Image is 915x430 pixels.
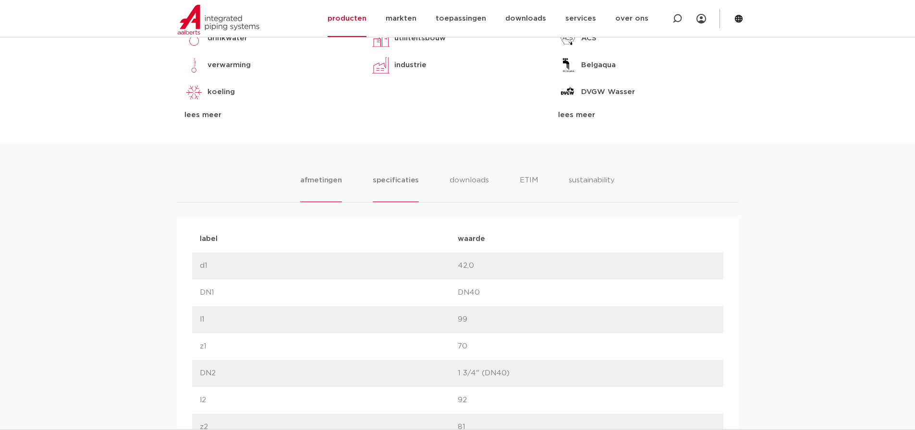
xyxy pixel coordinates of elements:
p: 92 [458,394,716,406]
p: 42,0 [458,260,716,272]
li: ETIM [520,175,538,202]
p: verwarming [207,60,251,71]
p: 1 3/4" (DN40) [458,368,716,379]
img: DVGW Wasser [558,83,577,102]
img: ACS [558,29,577,48]
p: d1 [200,260,458,272]
p: DN40 [458,287,716,299]
div: lees meer [184,109,357,121]
li: sustainability [569,175,615,202]
li: afmetingen [300,175,342,202]
p: koeling [207,86,235,98]
img: drinkwater [184,29,204,48]
img: verwarming [184,56,204,75]
div: lees meer [558,109,731,121]
p: z1 [200,341,458,352]
p: drinkwater [207,33,247,44]
p: l1 [200,314,458,325]
img: utiliteitsbouw [371,29,390,48]
li: specificaties [373,175,419,202]
img: Belgaqua [558,56,577,75]
p: ACS [581,33,597,44]
p: waarde [458,233,716,245]
p: Belgaqua [581,60,616,71]
p: l2 [200,394,458,406]
p: industrie [394,60,427,71]
img: koeling [184,83,204,102]
p: 99 [458,314,716,325]
img: industrie [371,56,390,75]
p: 70 [458,341,716,352]
p: DN2 [200,368,458,379]
p: label [200,233,458,245]
p: DVGW Wasser [581,86,635,98]
p: DN1 [200,287,458,299]
li: downloads [450,175,489,202]
p: utiliteitsbouw [394,33,446,44]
